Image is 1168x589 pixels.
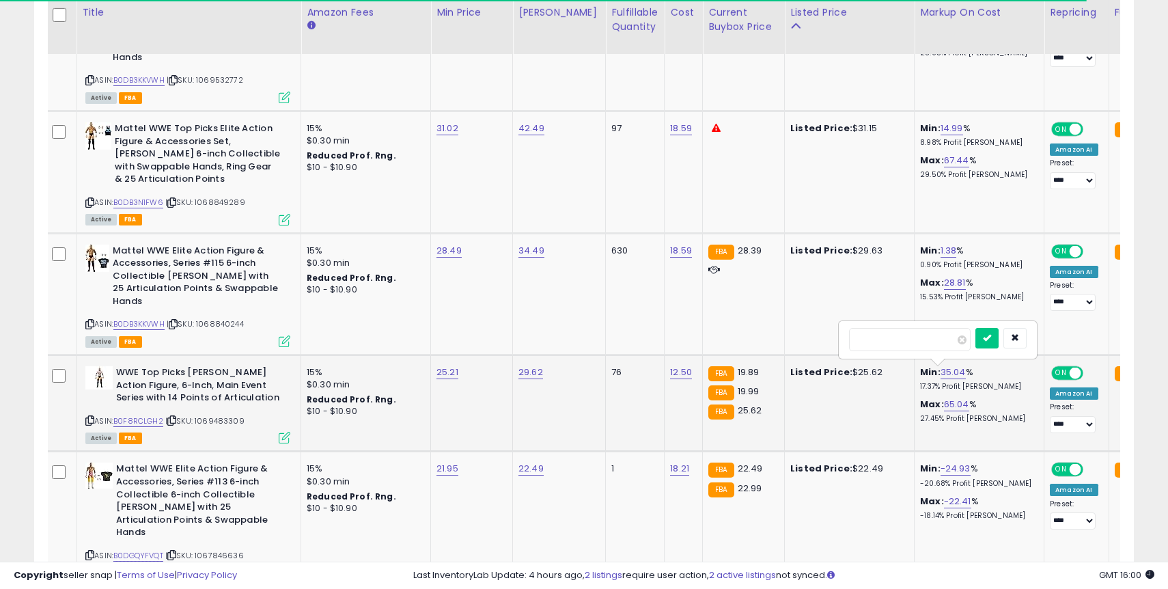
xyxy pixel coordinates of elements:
[738,385,760,398] span: 19.99
[436,462,458,476] a: 21.95
[113,318,165,330] a: B0DB3KKVWH
[85,214,117,225] span: All listings currently available for purchase on Amazon
[307,379,420,391] div: $0.30 min
[1081,464,1103,476] span: OFF
[307,20,315,32] small: Amazon Fees.
[920,462,941,475] b: Min:
[518,122,544,135] a: 42.49
[518,366,543,379] a: 29.62
[790,366,904,379] div: $25.62
[307,135,420,147] div: $0.30 min
[920,154,944,167] b: Max:
[307,406,420,417] div: $10 - $10.90
[790,366,852,379] b: Listed Price:
[436,5,507,20] div: Min Price
[941,462,971,476] a: -24.93
[944,398,969,411] a: 65.04
[518,5,600,20] div: [PERSON_NAME]
[585,569,622,581] a: 2 listings
[920,495,1033,521] div: %
[790,122,904,135] div: $31.15
[1050,159,1098,189] div: Preset:
[738,482,762,495] span: 22.99
[920,122,1033,148] div: %
[611,366,654,379] div: 76
[116,366,282,408] b: WWE Top Picks [PERSON_NAME] Action Figure, 6-Inch, Main Event Series with 14 Points of Articulation
[307,122,420,135] div: 15%
[165,415,245,426] span: | SKU: 1069483309
[307,503,420,515] div: $10 - $10.90
[307,5,425,20] div: Amazon Fees
[920,245,1033,270] div: %
[790,245,904,257] div: $29.63
[920,414,1033,424] p: 27.45% Profit [PERSON_NAME]
[944,276,966,290] a: 28.81
[167,74,243,85] span: | SKU: 1069532772
[85,1,290,102] div: ASIN:
[920,170,1033,180] p: 29.50% Profit [PERSON_NAME]
[920,260,1033,270] p: 0.90% Profit [PERSON_NAME]
[611,122,654,135] div: 97
[1050,402,1098,433] div: Preset:
[307,476,420,488] div: $0.30 min
[307,257,420,269] div: $0.30 min
[670,244,692,258] a: 18.59
[307,150,396,161] b: Reduced Prof. Rng.
[790,122,852,135] b: Listed Price:
[307,162,420,174] div: $10 - $10.90
[117,569,175,581] a: Terms of Use
[119,214,142,225] span: FBA
[82,5,295,20] div: Title
[85,245,109,272] img: 41XsrPl0uSL._SL40_.jpg
[119,92,142,104] span: FBA
[85,122,111,150] img: 41Ht7hDrDCL._SL40_.jpg
[85,336,117,348] span: All listings currently available for purchase on Amazon
[85,463,113,489] img: 41ln16xy7YL._SL40_.jpg
[165,197,245,208] span: | SKU: 1068849289
[307,284,420,296] div: $10 - $10.90
[920,511,1033,521] p: -18.14% Profit [PERSON_NAME]
[1115,366,1140,381] small: FBA
[944,154,969,167] a: 67.44
[670,5,697,20] div: Cost
[738,366,760,379] span: 19.89
[611,5,658,34] div: Fulfillable Quantity
[518,462,544,476] a: 22.49
[920,366,1033,392] div: %
[738,404,762,417] span: 25.62
[113,415,163,427] a: B0F8RCLGH2
[177,569,237,581] a: Privacy Policy
[920,366,941,379] b: Min:
[709,569,776,581] a: 2 active listings
[738,462,763,475] span: 22.49
[920,277,1033,302] div: %
[920,138,1033,148] p: 8.98% Profit [PERSON_NAME]
[167,318,244,329] span: | SKU: 1068840244
[116,463,282,542] b: Mattel WWE Elite Action Figure & Accessories, Series #113 6-inch Collectible 6-inch Collectible [...
[920,5,1038,20] div: Markup on Cost
[436,244,462,258] a: 28.49
[920,398,1033,424] div: %
[708,463,734,478] small: FBA
[1050,484,1098,496] div: Amazon AI
[1081,124,1103,135] span: OFF
[790,462,852,475] b: Listed Price:
[1050,5,1102,20] div: Repricing
[1053,245,1070,257] span: ON
[790,463,904,475] div: $22.49
[307,272,396,284] b: Reduced Prof. Rng.
[1050,143,1098,156] div: Amazon AI
[708,245,734,260] small: FBA
[941,122,963,135] a: 14.99
[920,276,944,289] b: Max:
[1053,368,1070,379] span: ON
[85,92,117,104] span: All listings currently available for purchase on Amazon
[708,482,734,497] small: FBA
[14,569,64,581] strong: Copyright
[708,405,734,420] small: FBA
[1081,245,1103,257] span: OFF
[113,74,165,86] a: B0DB3KKVWH
[708,5,779,34] div: Current Buybox Price
[1099,569,1154,581] span: 2025-10-10 16:00 GMT
[436,366,458,379] a: 25.21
